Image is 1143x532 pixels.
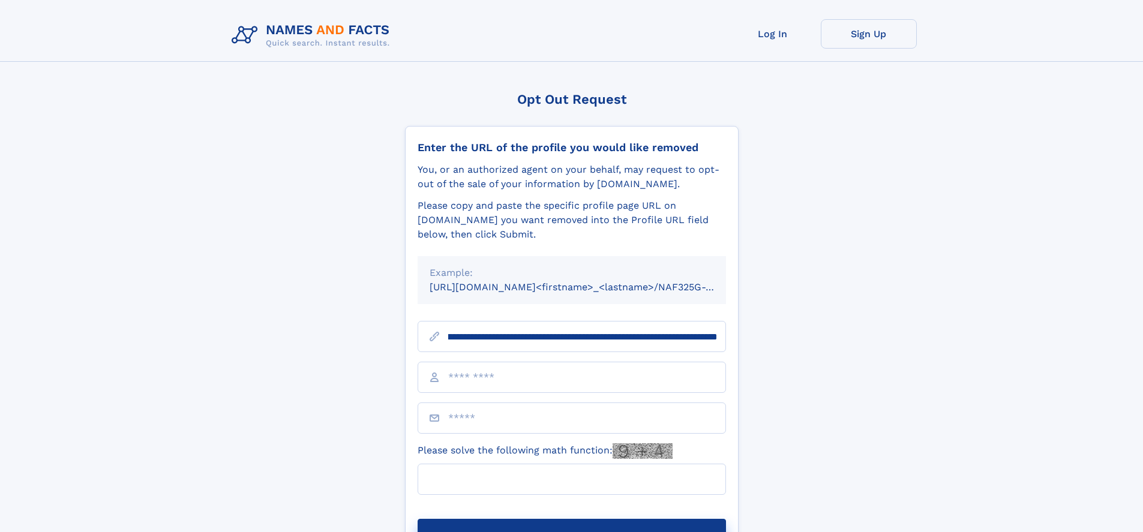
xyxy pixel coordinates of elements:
[430,266,714,280] div: Example:
[725,19,821,49] a: Log In
[227,19,400,52] img: Logo Names and Facts
[418,163,726,191] div: You, or an authorized agent on your behalf, may request to opt-out of the sale of your informatio...
[430,281,749,293] small: [URL][DOMAIN_NAME]<firstname>_<lastname>/NAF325G-xxxxxxxx
[418,141,726,154] div: Enter the URL of the profile you would like removed
[418,199,726,242] div: Please copy and paste the specific profile page URL on [DOMAIN_NAME] you want removed into the Pr...
[405,92,739,107] div: Opt Out Request
[418,443,673,459] label: Please solve the following math function:
[821,19,917,49] a: Sign Up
